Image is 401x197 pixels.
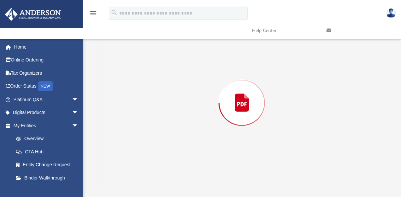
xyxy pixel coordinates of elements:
img: Anderson Advisors Platinum Portal [3,8,63,21]
i: menu [89,9,97,17]
div: NEW [38,81,53,91]
a: Entity Change Request [9,158,88,172]
a: menu [89,13,97,17]
a: Overview [9,132,88,145]
a: Help Center [247,18,322,44]
span: arrow_drop_down [72,93,85,106]
a: Order StatusNEW [5,80,88,93]
a: Platinum Q&Aarrow_drop_down [5,93,88,106]
a: Home [5,40,88,54]
span: arrow_drop_down [72,106,85,120]
i: search [111,9,118,16]
img: User Pic [386,8,396,18]
span: arrow_drop_down [72,119,85,133]
a: Binder Walkthrough [9,171,88,184]
a: CTA Hub [9,145,88,158]
a: My Entitiesarrow_drop_down [5,119,88,132]
a: Online Ordering [5,54,88,67]
a: Digital Productsarrow_drop_down [5,106,88,119]
a: Tax Organizers [5,66,88,80]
